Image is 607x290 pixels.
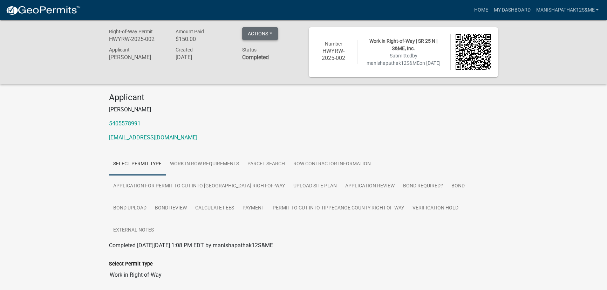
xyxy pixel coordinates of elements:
[176,36,232,42] h6: $150.00
[109,120,141,127] a: 5405578991
[289,153,375,175] a: ROW Contractor Information
[399,175,447,198] a: Bond Required?
[109,134,197,141] a: [EMAIL_ADDRESS][DOMAIN_NAME]
[109,242,273,249] span: Completed [DATE][DATE] 1:08 PM EDT by manishapathak12S&ME
[471,4,491,17] a: Home
[341,175,399,198] a: Application Review
[109,175,289,198] a: Application For Permit to Cut into [GEOGRAPHIC_DATA] Right-of-Way
[289,175,341,198] a: Upload Site Plan
[109,262,153,267] label: Select Permit Type
[176,47,193,53] span: Created
[109,197,151,220] a: Bond Upload
[166,153,243,175] a: Work in ROW Requirements
[109,29,153,34] span: Right-of-Way Permit
[109,92,498,103] h4: Applicant
[242,27,278,40] button: Actions
[533,4,601,17] a: manishapathak12S&ME
[367,53,441,66] span: Submitted on [DATE]
[109,47,130,53] span: Applicant
[316,48,352,61] h6: HWYRW-2025-002
[369,38,437,51] span: Work in Right-of-Way | SR 25 N | S&ME, Inc.
[491,4,533,17] a: My Dashboard
[325,41,342,47] span: Number
[268,197,408,220] a: Permit to Cut into Tippecanoe County Right-of-Way
[176,54,232,61] h6: [DATE]
[456,34,491,70] img: QR code
[447,175,469,198] a: Bond
[242,47,257,53] span: Status
[109,54,165,61] h6: [PERSON_NAME]
[151,197,191,220] a: Bond Review
[191,197,238,220] a: Calculate Fees
[176,29,204,34] span: Amount Paid
[242,54,269,61] strong: Completed
[109,219,158,242] a: External Notes
[109,105,498,114] p: [PERSON_NAME]
[408,197,463,220] a: Verification Hold
[238,197,268,220] a: Payment
[109,153,166,175] a: Select Permit Type
[109,36,165,42] h6: HWYRW-2025-002
[243,153,289,175] a: Parcel search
